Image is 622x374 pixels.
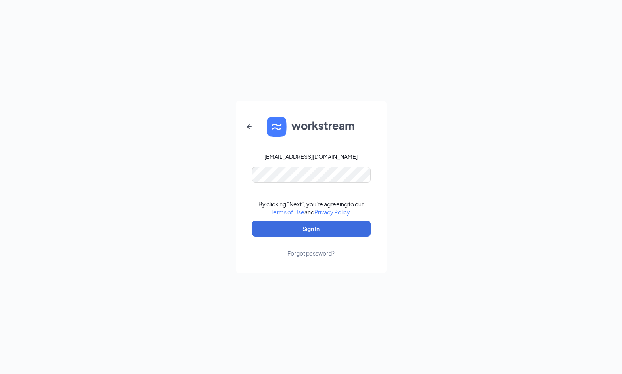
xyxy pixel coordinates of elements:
[314,208,350,216] a: Privacy Policy
[267,117,356,137] img: WS logo and Workstream text
[287,249,335,257] div: Forgot password?
[245,122,254,132] svg: ArrowLeftNew
[264,153,358,160] div: [EMAIL_ADDRESS][DOMAIN_NAME]
[252,221,371,237] button: Sign In
[287,237,335,257] a: Forgot password?
[258,200,364,216] div: By clicking "Next", you're agreeing to our and .
[240,117,259,136] button: ArrowLeftNew
[271,208,304,216] a: Terms of Use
